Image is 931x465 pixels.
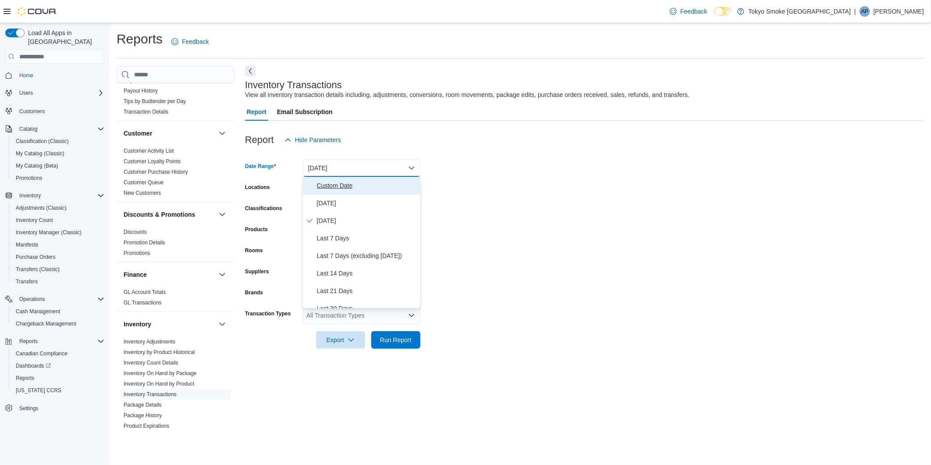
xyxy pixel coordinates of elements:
a: Feedback [666,3,711,20]
button: Customer [217,128,227,139]
a: Customer Activity List [124,148,174,154]
div: Ankit Patel [860,6,870,17]
span: GL Account Totals [124,289,166,296]
span: Inventory Count [12,215,104,225]
a: Canadian Compliance [12,348,71,359]
button: Catalog [16,124,41,134]
span: Dashboards [16,362,51,369]
span: Export [321,331,360,349]
a: Inventory Manager (Classic) [12,227,85,238]
a: Inventory Transactions [124,391,177,397]
span: Feedback [680,7,707,16]
span: Custom Date [317,180,417,191]
span: Promotion Details [124,239,165,246]
div: Select listbox [303,177,420,308]
p: [PERSON_NAME] [874,6,924,17]
span: Users [16,88,104,98]
button: [US_STATE] CCRS [9,384,108,397]
span: Run Report [380,336,412,344]
a: Dashboards [9,360,108,372]
button: Inventory [217,319,227,329]
span: Dashboards [12,361,104,371]
span: Transfers [12,276,104,287]
a: Inventory On Hand by Package [124,370,197,376]
span: Feedback [182,37,209,46]
span: My Catalog (Classic) [16,150,64,157]
span: Washington CCRS [12,385,104,396]
span: Last 21 Days [317,286,417,296]
div: View all inventory transaction details including, adjustments, conversions, room movements, packa... [245,90,689,100]
span: Operations [16,294,104,304]
img: Cova [18,7,57,16]
a: My Catalog (Classic) [12,148,68,159]
button: Hide Parameters [281,131,345,149]
label: Classifications [245,205,282,212]
h3: Discounts & Promotions [124,210,195,219]
button: Home [2,69,108,82]
span: My Catalog (Beta) [12,161,104,171]
a: [US_STATE] CCRS [12,385,65,396]
span: Inventory Count [16,217,53,224]
a: Classification (Classic) [12,136,72,147]
span: Inventory Transactions [124,391,177,398]
button: My Catalog (Beta) [9,160,108,172]
a: GL Account Totals [124,289,166,295]
span: Cash Management [16,308,60,315]
button: Reports [2,335,108,347]
a: Dashboards [12,361,54,371]
a: Transfers [12,276,41,287]
button: Customers [2,104,108,117]
nav: Complex example [5,65,104,437]
button: Operations [2,293,108,305]
p: Tokyo Smoke [GEOGRAPHIC_DATA] [749,6,851,17]
input: Dark Mode [714,7,733,16]
button: Finance [217,269,227,280]
span: Reports [19,338,38,345]
span: Users [19,89,33,97]
span: Transfers (Classic) [16,266,60,273]
span: Cash Management [12,306,104,317]
span: New Customers [124,190,161,197]
a: Home [16,70,37,81]
span: Purchase Orders [12,252,104,262]
a: Inventory Adjustments [124,339,175,345]
div: Discounts & Promotions [117,227,235,262]
div: Finance [117,287,235,311]
button: Chargeback Management [9,318,108,330]
span: Home [19,72,33,79]
label: Locations [245,184,270,191]
a: GL Transactions [124,300,162,306]
a: Cash Management [12,306,64,317]
span: Adjustments (Classic) [12,203,104,213]
a: Chargeback Management [12,318,80,329]
button: Inventory Manager (Classic) [9,226,108,239]
span: Transfers [16,278,38,285]
span: Transaction Details [124,108,168,115]
label: Date Range [245,163,276,170]
span: Manifests [12,240,104,250]
span: Promotions [12,173,104,183]
span: Inventory [19,192,41,199]
button: Transfers [9,275,108,288]
button: Inventory Count [9,214,108,226]
span: Customer Loyalty Points [124,158,181,165]
div: Customer [117,146,235,202]
button: Finance [124,270,215,279]
span: [DATE] [317,198,417,208]
button: Export [316,331,365,349]
span: Customers [16,105,104,116]
span: Customers [19,108,45,115]
span: Canadian Compliance [12,348,104,359]
span: Last 7 Days (excluding [DATE]) [317,250,417,261]
span: AP [861,6,868,17]
span: Inventory On Hand by Package [124,370,197,377]
span: Inventory [16,190,104,201]
span: Classification (Classic) [16,138,69,145]
button: Discounts & Promotions [124,210,215,219]
label: Suppliers [245,268,269,275]
p: | [854,6,856,17]
span: Last 14 Days [317,268,417,279]
span: Home [16,70,104,81]
a: Package Details [124,402,162,408]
